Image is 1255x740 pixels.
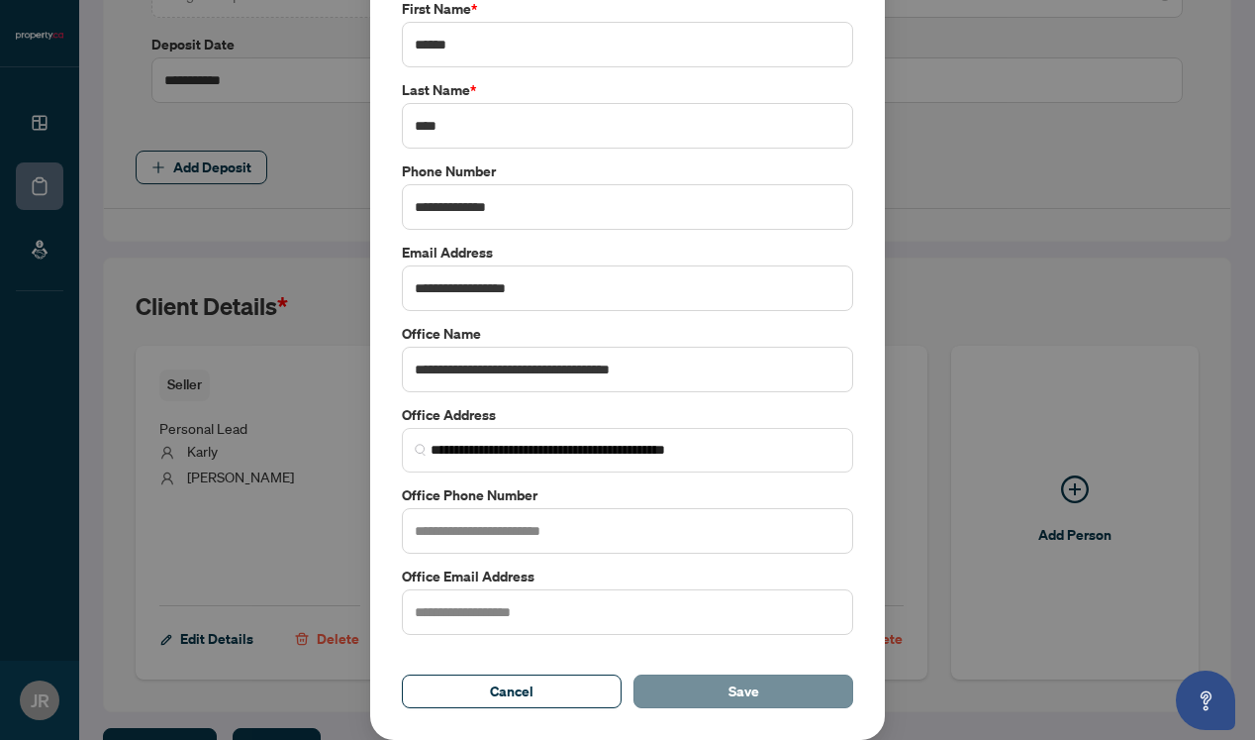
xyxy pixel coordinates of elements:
button: Open asap [1176,671,1235,730]
img: search_icon [415,444,427,456]
label: Email Address [402,242,853,264]
button: Cancel [402,675,622,708]
label: Office Name [402,323,853,345]
label: Last Name [402,79,853,101]
label: Office Email Address [402,566,853,587]
label: Office Phone Number [402,484,853,506]
button: Save [633,675,853,708]
span: Cancel [490,676,533,707]
span: Save [728,676,759,707]
label: Phone Number [402,160,853,182]
label: Office Address [402,404,853,426]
